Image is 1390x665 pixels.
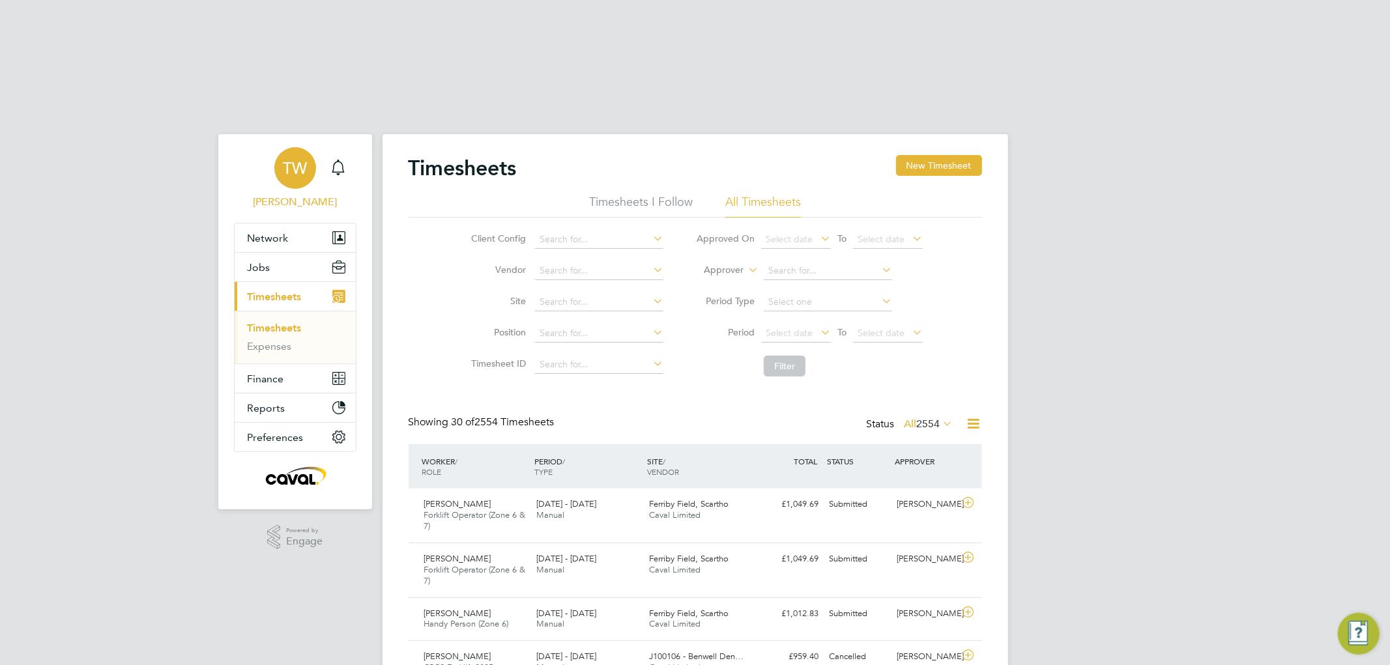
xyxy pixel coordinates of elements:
[764,356,805,376] button: Filter
[649,651,744,662] span: J100106 - Benwell Den…
[531,449,644,483] div: PERIOD
[234,194,356,210] span: Tim Wells
[891,548,959,570] div: [PERSON_NAME]
[891,494,959,515] div: [PERSON_NAME]
[833,324,850,341] span: To
[647,466,679,477] span: VENDOR
[248,373,284,385] span: Finance
[824,603,892,625] div: Submitted
[824,449,892,473] div: STATUS
[536,553,596,564] span: [DATE] - [DATE]
[833,230,850,247] span: To
[536,498,596,509] span: [DATE] - [DATE]
[644,449,757,483] div: SITE
[535,324,663,343] input: Search for...
[757,603,824,625] div: £1,012.83
[467,233,526,244] label: Client Config
[858,327,905,339] span: Select date
[589,194,693,218] li: Timesheets I Follow
[248,431,304,444] span: Preferences
[235,393,356,422] button: Reports
[649,608,729,619] span: Ferriby Field, Scartho
[649,618,701,629] span: Caval Limited
[424,498,491,509] span: [PERSON_NAME]
[267,525,323,550] a: Powered byEngage
[905,417,953,431] label: All
[535,356,663,374] input: Search for...
[891,449,959,473] div: APPROVER
[1338,613,1380,655] button: Engage Resource Center
[766,327,813,339] span: Select date
[248,402,285,414] span: Reports
[467,326,526,338] label: Position
[535,293,663,311] input: Search for...
[452,416,475,429] span: 30 of
[696,326,755,338] label: Period
[456,456,458,466] span: /
[867,416,956,434] div: Status
[235,282,356,311] button: Timesheets
[248,340,292,352] a: Expenses
[534,466,553,477] span: TYPE
[424,651,491,662] span: [PERSON_NAME]
[896,155,982,176] button: New Timesheet
[536,608,596,619] span: [DATE] - [DATE]
[234,465,356,486] a: Go to home page
[725,194,801,218] li: All Timesheets
[766,233,813,245] span: Select date
[262,465,327,486] img: caval-logo-retina.png
[562,456,565,466] span: /
[536,564,564,575] span: Manual
[917,417,940,431] span: 2554
[424,564,526,586] span: Forklift Operator (Zone 6 & 7)
[234,147,356,210] a: TW[PERSON_NAME]
[794,456,818,466] span: TOTAL
[248,261,270,274] span: Jobs
[248,232,289,244] span: Network
[891,603,959,625] div: [PERSON_NAME]
[452,416,555,429] span: 2554 Timesheets
[467,264,526,276] label: Vendor
[424,509,526,531] span: Forklift Operator (Zone 6 & 7)
[535,231,663,249] input: Search for...
[424,618,509,629] span: Handy Person (Zone 6)
[649,564,701,575] span: Caval Limited
[649,509,701,520] span: Caval Limited
[467,295,526,307] label: Site
[696,295,755,307] label: Period Type
[536,618,564,629] span: Manual
[419,449,532,483] div: WORKER
[286,525,323,536] span: Powered by
[663,456,665,466] span: /
[283,160,307,177] span: TW
[764,293,892,311] input: Select one
[235,364,356,393] button: Finance
[696,233,755,244] label: Approved On
[235,423,356,451] button: Preferences
[218,134,372,509] nav: Main navigation
[235,253,356,281] button: Jobs
[409,416,557,429] div: Showing
[248,322,302,334] a: Timesheets
[757,548,824,570] div: £1,049.69
[536,651,596,662] span: [DATE] - [DATE]
[764,262,892,280] input: Search for...
[248,290,302,303] span: Timesheets
[824,548,892,570] div: Submitted
[858,233,905,245] span: Select date
[536,509,564,520] span: Manual
[424,608,491,619] span: [PERSON_NAME]
[424,553,491,564] span: [PERSON_NAME]
[235,311,356,363] div: Timesheets
[685,264,744,277] label: Approver
[422,466,442,477] span: ROLE
[467,358,526,369] label: Timesheet ID
[649,553,729,564] span: Ferriby Field, Scartho
[757,494,824,515] div: £1,049.69
[235,223,356,252] button: Network
[649,498,729,509] span: Ferriby Field, Scartho
[286,536,323,547] span: Engage
[409,155,517,181] h2: Timesheets
[824,494,892,515] div: Submitted
[535,262,663,280] input: Search for...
